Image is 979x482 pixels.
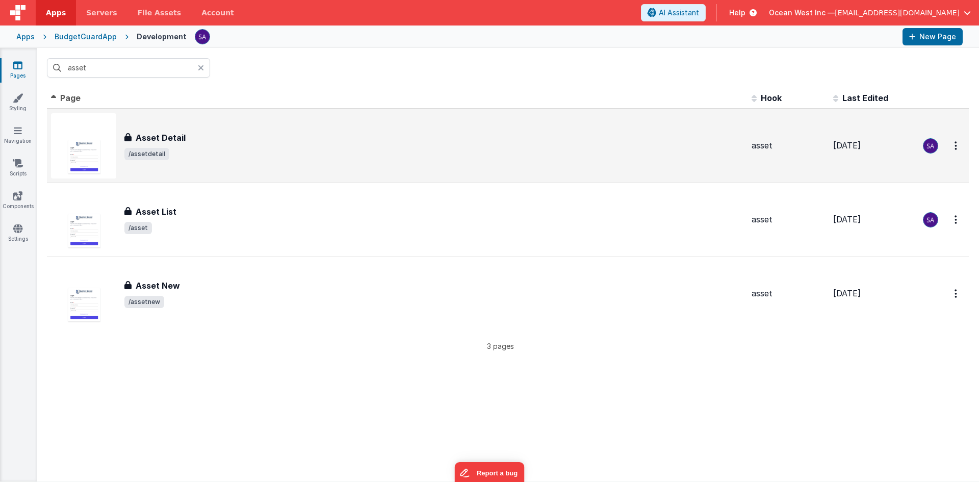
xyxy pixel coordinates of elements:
span: /assetnew [124,296,164,308]
div: BudgetGuardApp [55,32,117,42]
div: Apps [16,32,35,42]
span: /assetdetail [124,148,169,160]
span: Page [60,93,81,103]
span: Apps [46,8,66,18]
span: AI Assistant [659,8,699,18]
span: File Assets [138,8,182,18]
h3: Asset New [136,280,180,292]
span: [EMAIL_ADDRESS][DOMAIN_NAME] [835,8,960,18]
div: Development [137,32,187,42]
input: Search pages, id's ... [47,58,210,78]
button: New Page [903,28,963,45]
button: Options [948,283,965,304]
span: [DATE] [833,288,861,298]
h3: Asset List [136,206,176,218]
div: asset [752,288,825,299]
span: [DATE] [833,140,861,150]
span: Help [729,8,745,18]
h3: Asset Detail [136,132,186,144]
span: Last Edited [842,93,888,103]
img: 79293985458095ca2ac202dc7eb50dda [195,30,210,44]
button: Options [948,135,965,156]
p: 3 pages [47,341,954,351]
img: 79293985458095ca2ac202dc7eb50dda [923,139,938,153]
button: Ocean West Inc — [EMAIL_ADDRESS][DOMAIN_NAME] [769,8,971,18]
button: AI Assistant [641,4,706,21]
img: 79293985458095ca2ac202dc7eb50dda [923,213,938,227]
span: /asset [124,222,152,234]
span: Hook [761,93,782,103]
span: Ocean West Inc — [769,8,835,18]
div: asset [752,140,825,151]
span: Servers [86,8,117,18]
button: Options [948,209,965,230]
div: asset [752,214,825,225]
span: [DATE] [833,214,861,224]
